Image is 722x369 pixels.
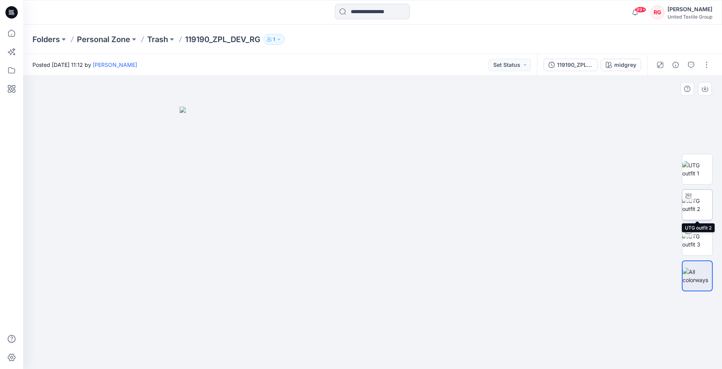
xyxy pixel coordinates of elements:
[651,5,664,19] div: RG
[77,34,130,45] a: Personal Zone
[669,59,682,71] button: Details
[635,7,646,13] span: 99+
[32,34,60,45] a: Folders
[682,197,712,213] img: UTG outfit 2
[682,232,712,248] img: UTG outfit 3
[544,59,598,71] button: 119190_ZPL_DEV_RG
[601,59,641,71] button: midgrey
[32,61,137,69] span: Posted [DATE] 11:12 by
[614,61,636,69] div: midgrey
[557,61,593,69] div: 119190_ZPL_DEV_RG
[93,61,137,68] a: [PERSON_NAME]
[668,5,712,14] div: [PERSON_NAME]
[683,268,712,284] img: All colorways
[147,34,168,45] a: Trash
[273,35,275,44] p: 1
[682,161,712,177] img: UTG outfit 1
[668,14,712,20] div: United Textile Group
[185,34,260,45] p: 119190_ZPL_DEV_RG
[263,34,285,45] button: 1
